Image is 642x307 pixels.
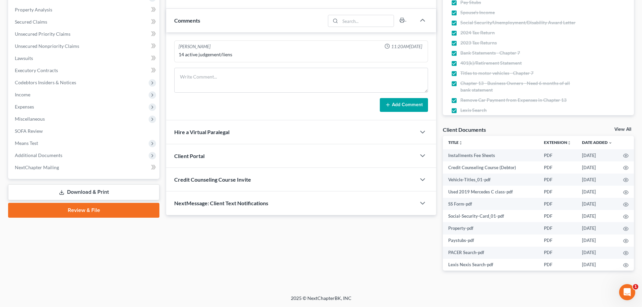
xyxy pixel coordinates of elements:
td: [DATE] [577,161,618,174]
span: NextMessage: Client Text Notifications [174,200,268,206]
button: Add Comment [380,98,428,112]
i: unfold_more [567,141,571,145]
td: Vehicle-Titles_01-pdf [443,174,539,186]
a: Executory Contracts [9,64,159,76]
a: Secured Claims [9,16,159,28]
span: NextChapter Mailing [15,164,59,170]
span: Codebtors Insiders & Notices [15,80,76,85]
td: [DATE] [577,247,618,259]
span: Secured Claims [15,19,47,25]
div: Client Documents [443,126,486,133]
span: Titles to motor vehicles - Chapter 7 [460,70,533,76]
span: Client Portal [174,153,205,159]
td: PDF [539,210,577,222]
span: Miscellaneous [15,116,45,122]
span: Credit Counseling Course Invite [174,176,251,183]
a: Extensionunfold_more [544,140,571,145]
td: [DATE] [577,210,618,222]
td: [DATE] [577,174,618,186]
span: 1 [633,284,638,289]
input: Search... [340,15,394,27]
a: Property Analysis [9,4,159,16]
a: Titleunfold_more [448,140,463,145]
td: PDF [539,198,577,210]
td: SS Form-pdf [443,198,539,210]
td: PDF [539,235,577,247]
td: [DATE] [577,235,618,247]
div: [PERSON_NAME] [179,43,211,50]
td: Used 2019 Mercedes C class-pdf [443,186,539,198]
span: Bank Statements - Chapter 7 [460,50,520,56]
span: Executory Contracts [15,67,58,73]
td: [DATE] [577,198,618,210]
span: Income [15,92,30,97]
iframe: Intercom live chat [619,284,635,300]
td: PDF [539,149,577,161]
span: Means Test [15,140,38,146]
td: PDF [539,259,577,271]
span: Hire a Virtual Paralegal [174,129,230,135]
a: Review & File [8,203,159,218]
td: [DATE] [577,186,618,198]
span: Comments [174,17,200,24]
a: View All [614,127,631,132]
td: Credit Counseling Course (Debtor) [443,161,539,174]
td: PDF [539,186,577,198]
td: PDF [539,161,577,174]
td: Paystubs-pdf [443,235,539,247]
span: Social Security/Unemployment/Disability Award Letter [460,19,576,26]
span: Expenses [15,104,34,110]
td: Installments Fee Sheets [443,149,539,161]
span: Chapter 13 - Business Owners - Need 6 months of all bank statement [460,80,580,93]
td: [DATE] [577,259,618,271]
a: SOFA Review [9,125,159,137]
td: PACER Search-pdf [443,247,539,259]
td: PDF [539,222,577,234]
i: unfold_more [459,141,463,145]
a: Unsecured Priority Claims [9,28,159,40]
span: 11:20AM[DATE] [391,43,422,50]
a: Date Added expand_more [582,140,612,145]
a: Unsecured Nonpriority Claims [9,40,159,52]
span: Unsecured Priority Claims [15,31,70,37]
span: Spouse's Income [460,9,495,16]
span: Remove Car Payment from Expenses in Chapter 13 [460,97,567,103]
td: Property-pdf [443,222,539,234]
a: NextChapter Mailing [9,161,159,174]
span: Lexis Search [460,107,487,114]
span: Lawsuits [15,55,33,61]
span: 2023 Tax Returns [460,39,497,46]
td: Social-Security-Card_01-pdf [443,210,539,222]
i: expand_more [608,141,612,145]
a: Lawsuits [9,52,159,64]
span: 401(k)/Retirement Statement [460,60,522,66]
span: 2024 Tax Return [460,29,495,36]
div: 2025 © NextChapterBK, INC [129,295,513,307]
div: 14 active judgement/liens [179,51,424,58]
td: Lexis Nexis Search-pdf [443,259,539,271]
td: PDF [539,247,577,259]
span: Property Analysis [15,7,52,12]
td: [DATE] [577,149,618,161]
a: Download & Print [8,184,159,200]
span: Unsecured Nonpriority Claims [15,43,79,49]
span: SOFA Review [15,128,43,134]
span: Additional Documents [15,152,62,158]
td: [DATE] [577,222,618,234]
td: PDF [539,174,577,186]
